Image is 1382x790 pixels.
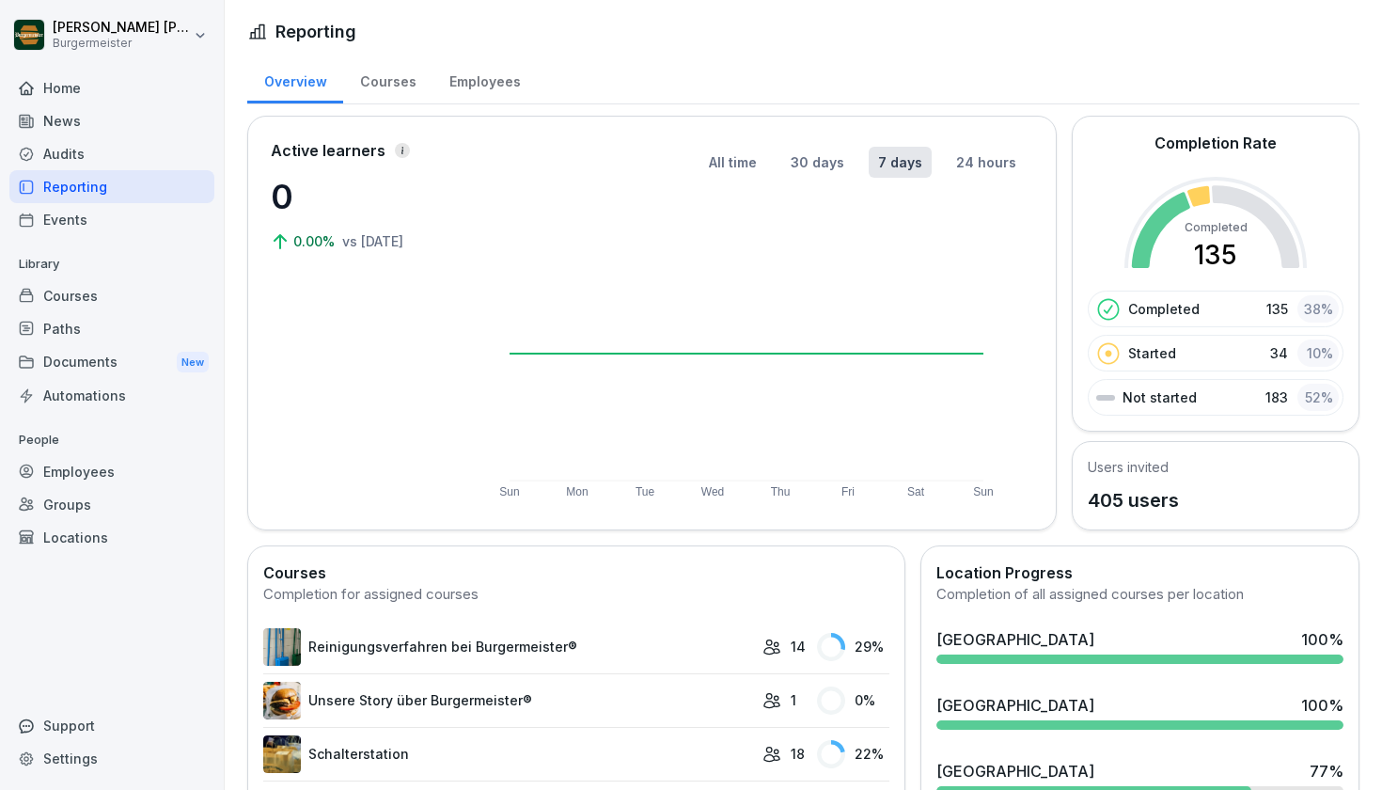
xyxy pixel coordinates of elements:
div: [GEOGRAPHIC_DATA] [936,628,1094,651]
text: Mon [566,485,588,498]
div: Completion for assigned courses [263,584,889,606]
button: All time [699,147,766,178]
p: 405 users [1088,486,1179,514]
img: zojjtgecl3qaq1n3gyboj7fn.png [263,735,301,773]
a: Overview [247,55,343,103]
a: DocumentsNew [9,345,214,380]
p: [PERSON_NAME] [PERSON_NAME] [53,20,190,36]
h2: Completion Rate [1154,132,1277,154]
div: 100 % [1301,628,1343,651]
a: Groups [9,488,214,521]
a: Unsere Story über Burgermeister® [263,682,753,719]
div: 0 % [817,687,889,715]
a: Settings [9,742,214,775]
text: Sun [499,485,519,498]
p: Burgermeister [53,37,190,50]
a: Locations [9,521,214,554]
a: Employees [9,455,214,488]
p: 183 [1265,387,1288,407]
text: Tue [636,485,655,498]
p: 0.00% [293,231,338,251]
a: Paths [9,312,214,345]
text: Thu [771,485,791,498]
p: 0 [271,171,459,222]
a: News [9,104,214,137]
p: Library [9,249,214,279]
p: vs [DATE] [342,231,403,251]
a: Courses [9,279,214,312]
button: 24 hours [947,147,1026,178]
a: Courses [343,55,432,103]
div: Support [9,709,214,742]
a: Schalterstation [263,735,753,773]
h2: Courses [263,561,889,584]
div: [GEOGRAPHIC_DATA] [936,694,1094,717]
a: Audits [9,137,214,170]
a: Home [9,71,214,104]
text: Fri [841,485,855,498]
a: [GEOGRAPHIC_DATA]100% [929,621,1351,671]
a: Automations [9,379,214,412]
p: 14 [791,637,806,656]
div: 77 % [1310,760,1343,782]
text: Sat [907,485,925,498]
img: yk83gqu5jn5gw35qhtj3mpve.png [263,682,301,719]
div: Documents [9,345,214,380]
a: Employees [432,55,537,103]
p: Active learners [271,139,385,162]
p: Completed [1128,299,1200,319]
a: Reinigungsverfahren bei Burgermeister® [263,628,753,666]
text: Wed [701,485,724,498]
p: 18 [791,744,805,764]
a: Reporting [9,170,214,203]
div: 52 % [1297,384,1339,411]
button: 7 days [869,147,932,178]
h5: Users invited [1088,457,1179,477]
div: [GEOGRAPHIC_DATA] [936,760,1094,782]
p: 135 [1266,299,1288,319]
p: 34 [1270,343,1288,363]
div: Completion of all assigned courses per location [936,584,1343,606]
text: Sun [973,485,993,498]
div: 22 % [817,740,889,768]
button: 30 days [781,147,854,178]
div: 29 % [817,633,889,661]
p: Not started [1123,387,1197,407]
h1: Reporting [275,19,356,44]
a: Events [9,203,214,236]
div: New [177,352,209,373]
p: Started [1128,343,1176,363]
div: 38 % [1297,295,1339,323]
p: 1 [791,690,796,710]
a: [GEOGRAPHIC_DATA]100% [929,687,1351,737]
img: koo5icv7lj8zr1vdtkxmkv8m.png [263,628,301,666]
p: People [9,425,214,455]
div: 100 % [1301,694,1343,717]
h2: Location Progress [936,561,1343,584]
div: 10 % [1297,340,1339,367]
